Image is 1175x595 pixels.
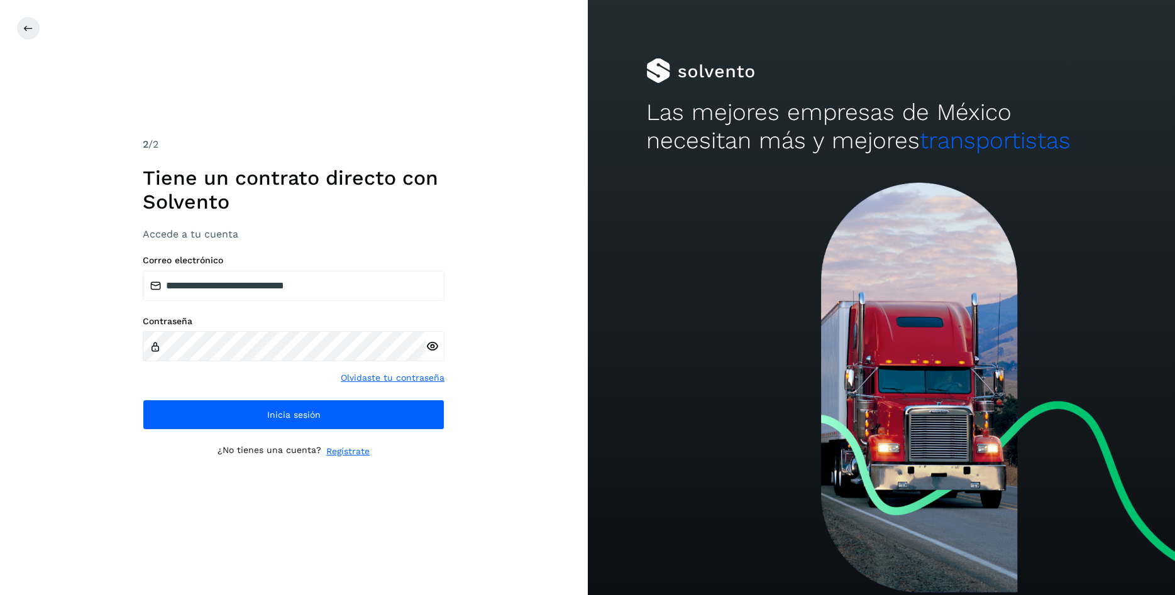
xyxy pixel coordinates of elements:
span: Inicia sesión [267,410,321,419]
h1: Tiene un contrato directo con Solvento [143,166,444,214]
p: ¿No tienes una cuenta? [218,445,321,458]
h3: Accede a tu cuenta [143,228,444,240]
h2: Las mejores empresas de México necesitan más y mejores [646,99,1117,155]
label: Contraseña [143,316,444,327]
a: Olvidaste tu contraseña [341,371,444,385]
div: /2 [143,137,444,152]
span: transportistas [920,127,1071,154]
button: Inicia sesión [143,400,444,430]
span: 2 [143,138,148,150]
a: Regístrate [326,445,370,458]
label: Correo electrónico [143,255,444,266]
